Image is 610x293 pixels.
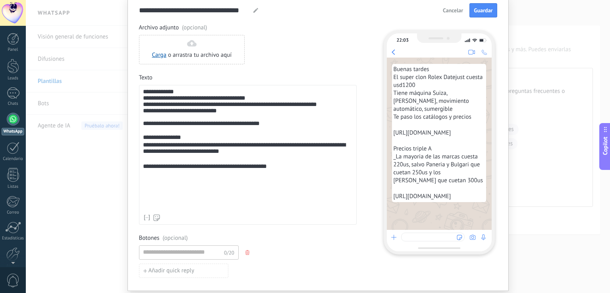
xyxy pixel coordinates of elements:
div: Estadísticas [2,236,25,241]
div: WhatsApp [2,128,24,135]
span: Guardar [474,8,492,13]
div: Panel [2,47,25,52]
div: Correo [2,210,25,215]
span: Texto [139,74,357,82]
span: Botones [139,234,357,242]
span: 0/20 [224,249,234,256]
span: Buenas tardes El super clon Rolex Datejust cuesta usd1200 Tiene máquina Suiza, [PERSON_NAME], mov... [394,66,485,200]
div: Listas [2,184,25,189]
div: Leads [2,76,25,81]
div: 22:03 [397,37,409,43]
span: o arrastra tu archivo aquí [168,51,232,59]
a: Carga [152,51,166,59]
button: Guardar [469,3,497,17]
div: Calendario [2,156,25,162]
span: (opcional) [162,234,187,242]
button: Cancelar [439,4,467,16]
span: Añadir quick reply [149,268,195,274]
span: Archivo adjunto [139,24,357,32]
span: (opcional) [182,24,207,32]
span: Copilot [601,137,609,155]
button: Añadir quick reply [139,264,228,278]
span: Cancelar [443,8,463,13]
div: Chats [2,101,25,106]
